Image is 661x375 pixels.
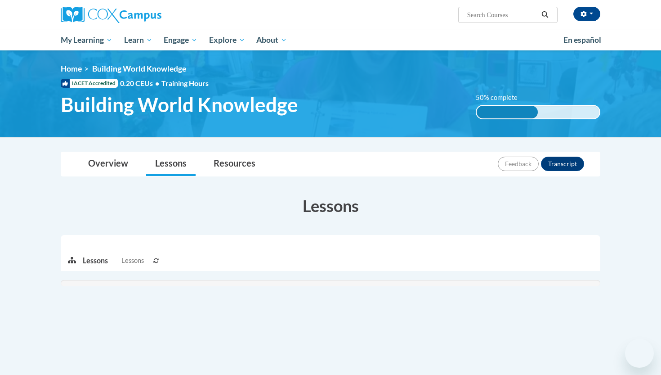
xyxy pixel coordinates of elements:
label: 50% complete [476,93,527,103]
a: En español [558,31,607,50]
a: My Learning [55,30,118,50]
a: Learn [118,30,158,50]
input: Search Courses [466,9,538,20]
a: Home [61,64,82,73]
p: Lessons [83,256,108,266]
a: Overview [79,152,137,176]
span: Explore [209,35,245,45]
span: En español [563,35,601,45]
span: • [155,79,159,87]
a: Lessons [146,152,196,176]
a: Cox Campus [61,7,232,23]
span: About [256,35,287,45]
span: Engage [164,35,197,45]
a: Resources [205,152,264,176]
a: Engage [158,30,203,50]
a: Explore [203,30,251,50]
a: About [251,30,293,50]
span: IACET Accredited [61,79,118,88]
div: 50% complete [477,106,538,118]
span: My Learning [61,35,112,45]
iframe: Button to launch messaging window [625,339,654,368]
span: Building World Knowledge [92,64,186,73]
span: Building World Knowledge [61,93,298,117]
button: Search [538,9,552,20]
span: Lessons [121,256,144,266]
h3: Lessons [61,194,600,217]
button: Feedback [498,157,539,171]
span: 0.20 CEUs [120,78,161,88]
button: Transcript [541,157,584,171]
div: Main menu [47,30,614,50]
img: Cox Campus [61,7,161,23]
span: Learn [124,35,152,45]
button: Account Settings [573,7,600,21]
span: Training Hours [161,79,209,87]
